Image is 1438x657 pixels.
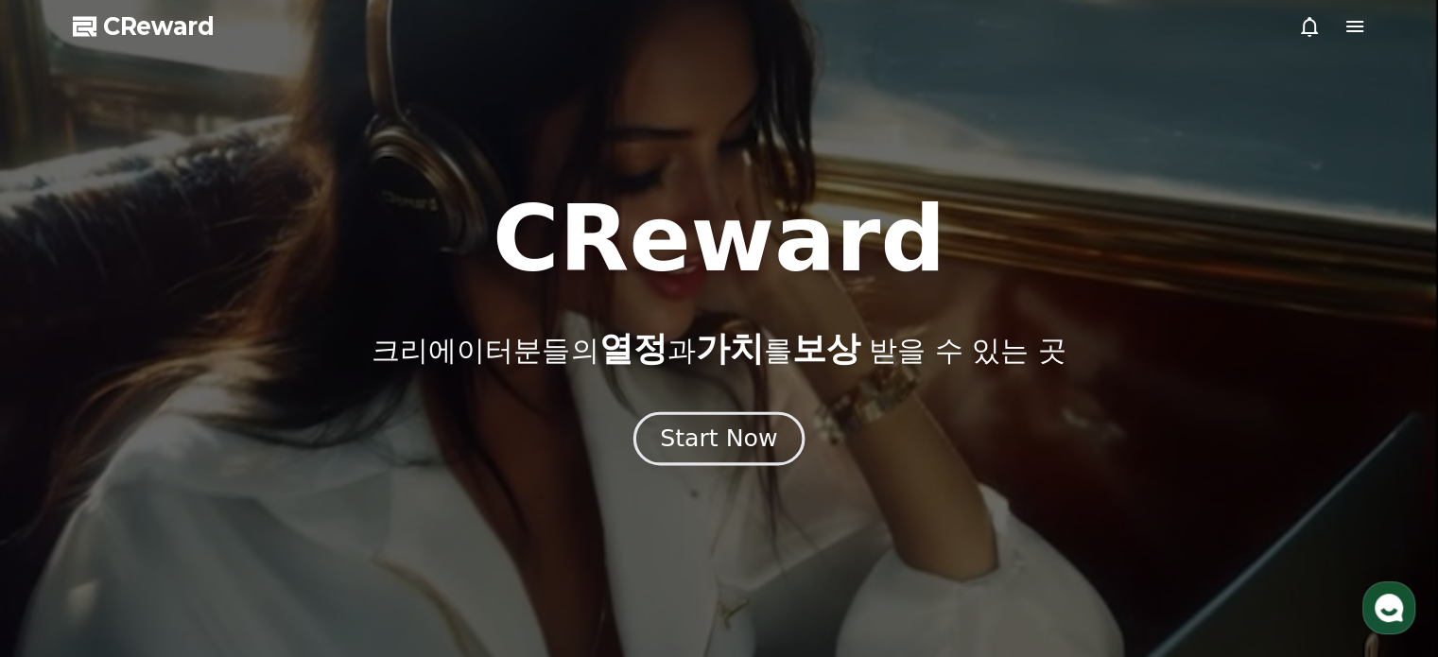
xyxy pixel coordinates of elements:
[791,329,859,368] span: 보상
[60,528,71,544] span: 홈
[292,528,315,544] span: 설정
[598,329,667,368] span: 열정
[173,529,196,545] span: 대화
[660,423,777,455] div: Start Now
[244,500,363,547] a: 설정
[6,500,125,547] a: 홈
[695,329,763,368] span: 가치
[637,432,801,450] a: Start Now
[372,330,1066,368] p: 크리에이터분들의 과 를 받을 수 있는 곳
[103,11,215,42] span: CReward
[125,500,244,547] a: 대화
[73,11,215,42] a: CReward
[493,194,945,285] h1: CReward
[633,411,805,465] button: Start Now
